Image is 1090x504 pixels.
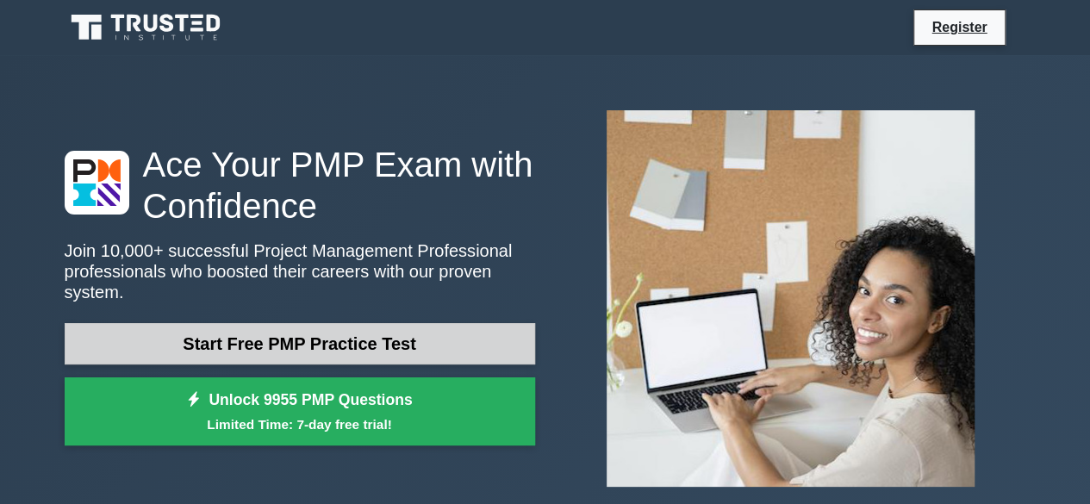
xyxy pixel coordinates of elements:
small: Limited Time: 7-day free trial! [86,414,514,434]
h1: Ace Your PMP Exam with Confidence [65,144,535,227]
a: Start Free PMP Practice Test [65,323,535,364]
a: Register [921,16,997,38]
a: Unlock 9955 PMP QuestionsLimited Time: 7-day free trial! [65,377,535,446]
p: Join 10,000+ successful Project Management Professional professionals who boosted their careers w... [65,240,535,302]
